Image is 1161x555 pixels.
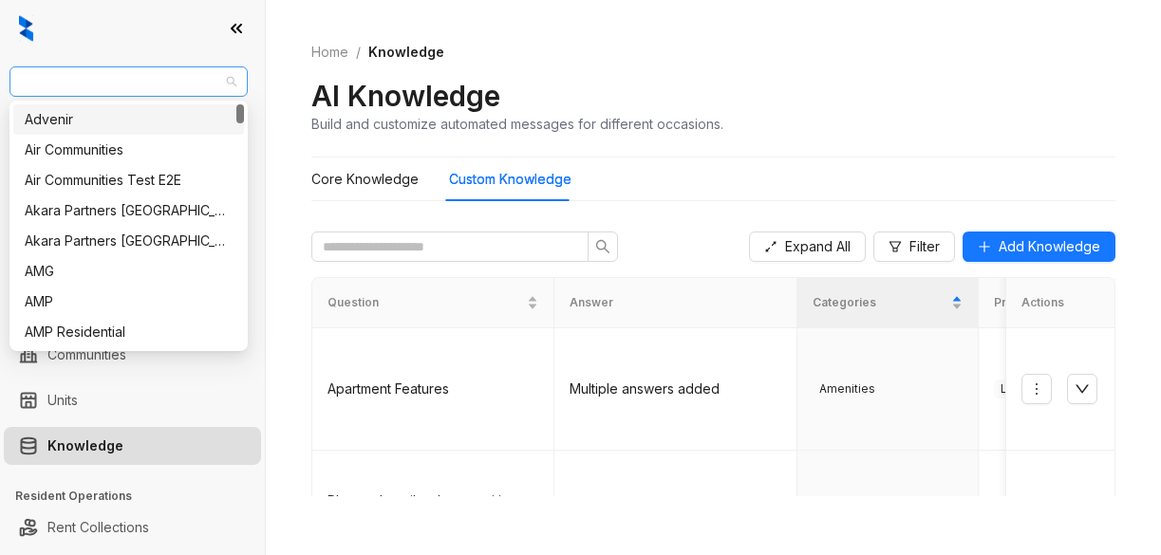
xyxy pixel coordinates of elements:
[356,42,361,63] li: /
[554,328,796,451] td: Multiple answers added
[25,200,233,221] div: Akara Partners [GEOGRAPHIC_DATA]
[4,336,261,374] li: Communities
[994,379,1052,398] span: Leasing
[311,78,500,114] h2: AI Knowledge
[4,209,261,247] li: Leasing
[749,231,866,262] button: Expand All
[13,195,244,226] div: Akara Partners Nashville
[764,240,777,253] span: expand-alt
[25,231,233,251] div: Akara Partners [GEOGRAPHIC_DATA]
[1075,381,1090,397] span: down
[449,169,571,190] div: Custom Knowledge
[13,226,244,256] div: Akara Partners Phoenix
[25,170,233,191] div: Air Communities Test E2E
[47,427,123,465] a: Knowledge
[328,490,538,532] div: Please describe the amenities your community offers
[21,67,236,96] span: United Apartment Group
[999,236,1100,257] span: Add Knowledge
[312,278,554,328] th: Question
[308,42,352,63] a: Home
[15,488,265,505] h3: Resident Operations
[47,509,149,546] a: Rent Collections
[994,294,1129,312] span: Products
[978,240,991,253] span: plus
[4,509,261,546] li: Rent Collections
[13,104,244,135] div: Advenir
[328,294,523,312] span: Question
[785,236,851,257] span: Expand All
[4,427,261,465] li: Knowledge
[13,256,244,287] div: AMG
[13,165,244,195] div: Air Communities Test E2E
[1029,381,1044,397] span: more
[13,287,244,317] div: AMP
[4,127,261,165] li: Leads
[4,254,261,292] li: Collections
[889,240,902,253] span: filter
[13,135,244,165] div: Air Communities
[311,169,419,190] div: Core Knowledge
[873,231,955,262] button: Filter
[1006,278,1115,328] th: Actions
[595,239,610,254] span: search
[368,44,444,60] span: Knowledge
[47,336,126,374] a: Communities
[328,379,538,399] div: Apartment Features
[4,381,261,419] li: Units
[25,139,233,160] div: Air Communities
[13,317,244,347] div: AMP Residential
[909,236,940,257] span: Filter
[25,291,233,312] div: AMP
[47,381,78,419] a: Units
[25,109,233,130] div: Advenir
[813,379,882,398] span: Amenities
[311,114,723,134] div: Build and customize automated messages for different occasions.
[813,294,947,312] span: Categories
[963,231,1115,262] button: Add Knowledge
[19,15,33,42] img: logo
[25,261,233,282] div: AMG
[554,278,796,328] th: Answer
[25,322,233,342] div: AMP Residential
[979,278,1160,328] th: Products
